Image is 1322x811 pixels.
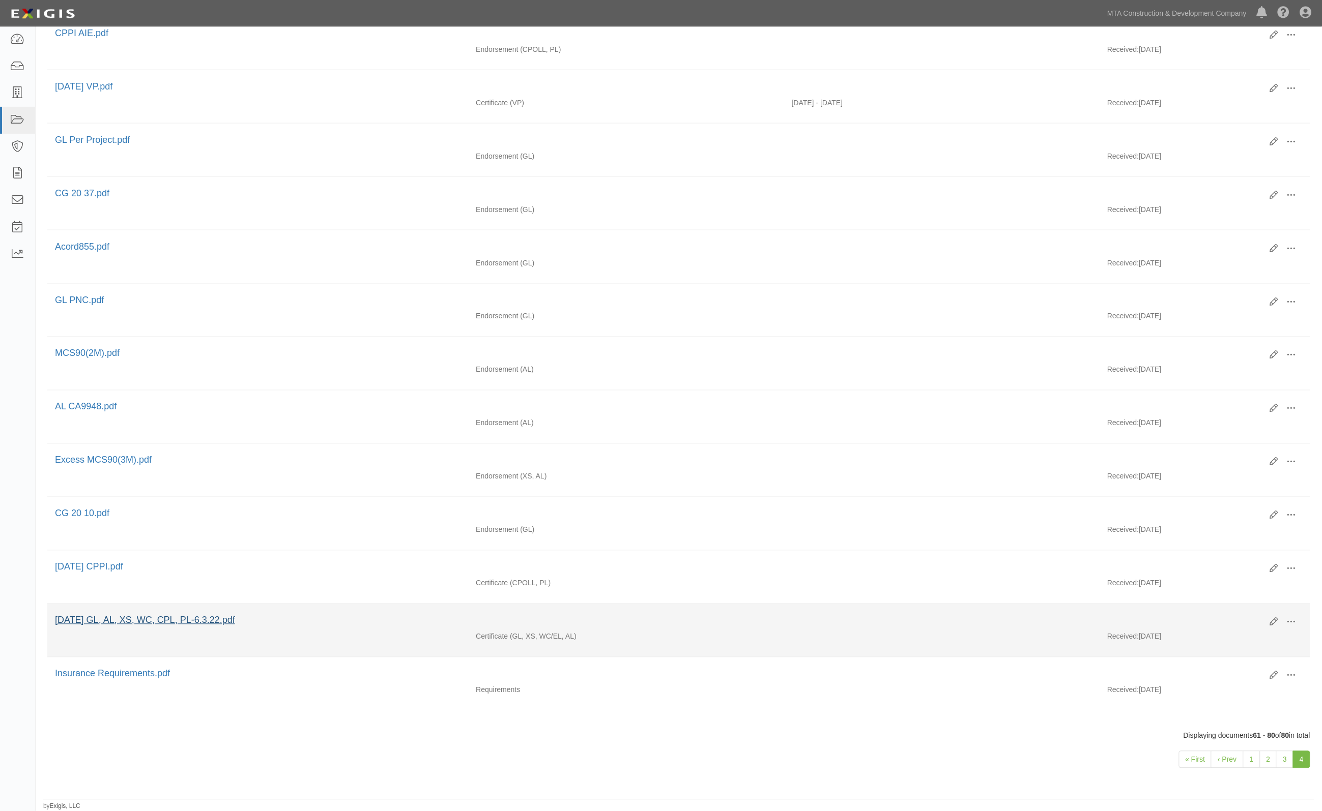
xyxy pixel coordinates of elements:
a: GL Per Project.pdf [55,135,130,145]
div: [DATE] [1100,204,1310,220]
p: Received: [1107,151,1139,161]
div: [DATE] [1100,578,1310,593]
a: MTA Construction & Development Company [1102,3,1252,23]
div: Effective - Expiration [784,311,1100,312]
div: [DATE] [1100,525,1310,540]
div: Contractors Pollution Liability Professional Liability [468,44,784,54]
div: [DATE] [1100,311,1310,326]
b: 61 - 80 [1253,732,1276,740]
a: CG 20 10.pdf [55,508,109,519]
b: 80 [1281,732,1289,740]
a: 3 [1276,751,1294,768]
div: [DATE] [1100,365,1310,380]
a: 1 [1243,751,1260,768]
div: Effective - Expiration [784,418,1100,418]
div: Effective - Expiration [784,151,1100,152]
a: AL CA9948.pdf [55,402,117,412]
a: ‹ Prev [1211,751,1243,768]
div: GL PNC.pdf [55,294,1262,307]
a: [DATE] VP.pdf [55,81,112,92]
div: General Liability [468,311,784,321]
p: Received: [1107,418,1139,428]
div: Effective - Expiration [784,685,1100,685]
p: Received: [1107,685,1139,695]
p: Received: [1107,258,1139,268]
div: Excess/Umbrella Liability Auto Liability with MCS90 and CA9948 [468,471,784,482]
a: CPPI AIE.pdf [55,28,108,38]
div: [DATE] [1100,258,1310,273]
div: [DATE] [1100,632,1310,647]
a: 2 [1260,751,1277,768]
a: CG 20 37.pdf [55,188,109,198]
div: Effective - Expiration [784,578,1100,579]
p: Received: [1107,204,1139,215]
div: [DATE] [1100,151,1310,166]
div: AL CA9948.pdf [55,401,1262,414]
div: Auto Liability with MCS90 and CA9948 [468,418,784,428]
small: by [43,802,80,811]
i: Help Center - Complianz [1278,7,1290,19]
div: CPPI AIE.pdf [55,27,1262,40]
div: General Liability [468,525,784,535]
img: logo-5460c22ac91f19d4615b14bd174203de0afe785f0fc80cf4dbbc73dc1793850b.png [8,5,78,23]
div: CG 20 37.pdf [55,187,1262,200]
a: 4 [1293,751,1310,768]
div: Displaying documents of in total [40,731,1318,741]
div: Contractors Pollution Liability Professional Liability [468,578,784,588]
div: 6.1.25 CPPI.pdf [55,561,1262,574]
div: Effective - Expiration [784,204,1100,205]
a: « First [1179,751,1212,768]
div: [DATE] [1100,44,1310,59]
div: 4.1.23 GL, AL, XS, WC, CPL, PL-6.3.22.pdf [55,614,1262,627]
p: Received: [1107,44,1139,54]
p: Received: [1107,578,1139,588]
a: Excess MCS90(3M).pdf [55,455,152,465]
a: MCS90(2M).pdf [55,348,120,358]
div: [DATE] [1100,685,1310,700]
div: [DATE] [1100,471,1310,487]
div: GL Per Project.pdf [55,134,1262,147]
a: Acord855.pdf [55,242,109,252]
div: 5.2.25 VP.pdf [55,80,1262,94]
div: MCS90(2M).pdf [55,347,1262,361]
div: [DATE] [1100,98,1310,113]
a: Exigis, LLC [50,803,80,810]
a: GL PNC.pdf [55,295,104,305]
div: Insurance Requirements.pdf [55,668,1262,681]
div: General Liability [468,258,784,268]
p: Received: [1107,98,1139,108]
p: Received: [1107,525,1139,535]
div: Auto Liability with MCS90 and CA9948 [468,365,784,375]
a: Insurance Requirements.pdf [55,669,170,679]
div: CG 20 10.pdf [55,507,1262,521]
div: Acord855.pdf [55,241,1262,254]
p: Received: [1107,365,1139,375]
div: Effective - Expiration [784,44,1100,45]
div: Excess MCS90(3M).pdf [55,454,1262,467]
div: Requirements [468,685,784,695]
div: General Liability [468,151,784,161]
div: Valuable Papers [468,98,784,108]
a: [DATE] CPPI.pdf [55,562,123,572]
div: [DATE] [1100,418,1310,433]
p: Received: [1107,471,1139,482]
div: General Liability [468,204,784,215]
p: Received: [1107,632,1139,642]
div: General Liability Excess/Umbrella Liability Workers Compensation/Employers Liability Auto Liabili... [468,632,784,642]
div: Effective 07/01/2022 - Expiration 12/31/2025 [784,98,1100,108]
a: [DATE] GL, AL, XS, WC, CPL, PL-6.3.22.pdf [55,615,235,625]
p: Received: [1107,311,1139,321]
